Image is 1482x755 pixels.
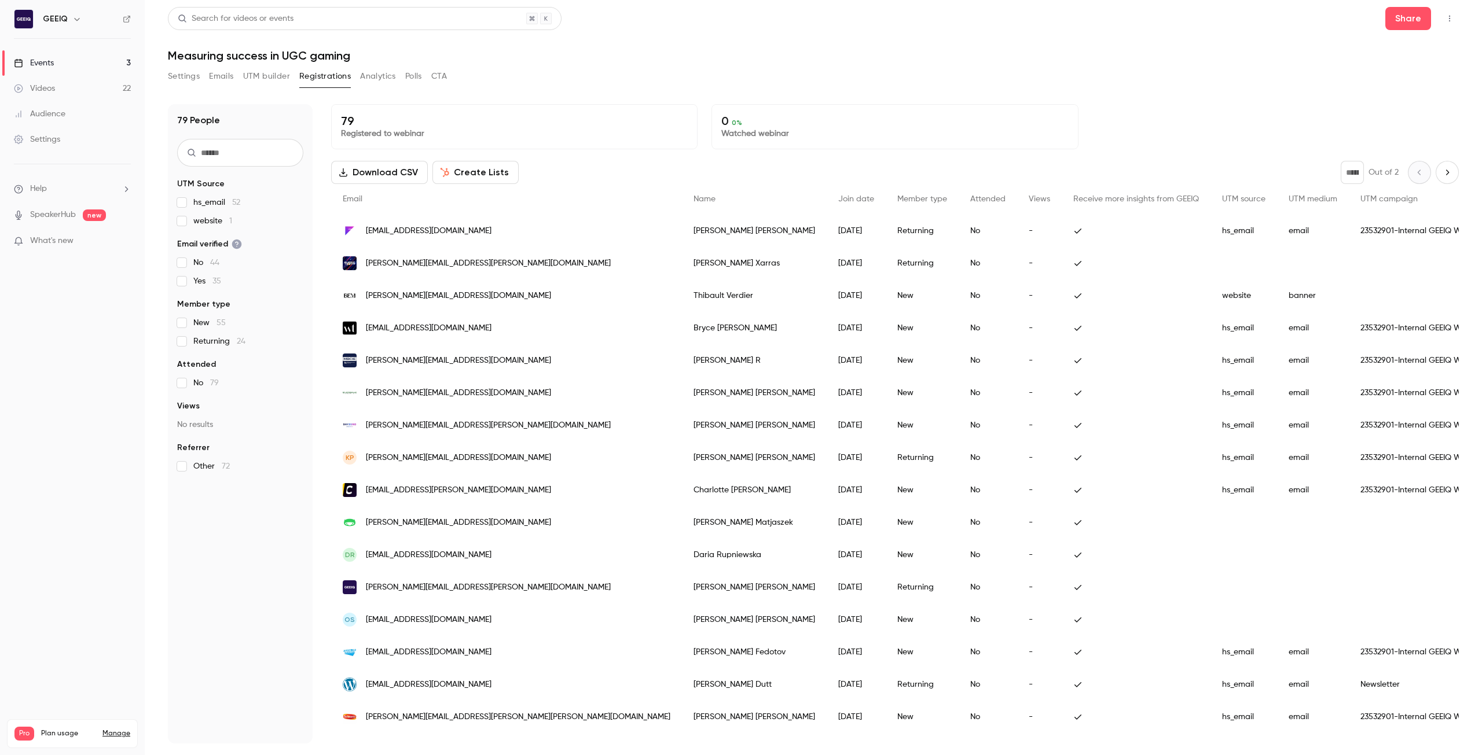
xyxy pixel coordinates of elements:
[41,729,96,738] span: Plan usage
[193,461,230,472] span: Other
[959,571,1017,603] div: No
[177,419,303,430] p: No results
[827,636,886,668] div: [DATE]
[229,217,232,225] span: 1
[177,359,216,370] span: Attended
[959,312,1017,344] div: No
[1017,701,1062,733] div: -
[827,312,886,344] div: [DATE]
[886,474,959,506] div: New
[1017,279,1062,312] div: -
[1210,441,1277,474] div: hs_email
[1210,377,1277,409] div: hs_email
[1017,441,1062,474] div: -
[14,108,65,120] div: Audience
[682,247,827,279] div: [PERSON_NAME] Xarras
[14,134,60,145] div: Settings
[827,701,886,733] div: [DATE]
[682,603,827,636] div: [PERSON_NAME] [PERSON_NAME]
[366,679,491,691] span: [EMAIL_ADDRESS][DOMAIN_NAME]
[177,299,230,310] span: Member type
[405,67,422,86] button: Polls
[210,379,219,387] span: 79
[177,238,242,250] span: Email verified
[1017,603,1062,636] div: -
[886,344,959,377] div: New
[1017,312,1062,344] div: -
[345,550,355,560] span: DR
[1017,506,1062,539] div: -
[682,409,827,441] div: [PERSON_NAME] [PERSON_NAME]
[959,506,1017,539] div: No
[177,113,220,127] h1: 79 People
[827,441,886,474] div: [DATE]
[102,729,130,738] a: Manage
[1210,215,1277,247] div: hs_email
[1277,215,1349,247] div: email
[1210,474,1277,506] div: hs_email
[827,668,886,701] div: [DATE]
[1017,474,1062,506] div: -
[682,344,827,377] div: [PERSON_NAME] R
[827,603,886,636] div: [DATE]
[1277,474,1349,506] div: email
[331,161,428,184] button: Download CSV
[838,195,874,203] span: Join date
[886,636,959,668] div: New
[177,178,303,472] section: facet-groups
[886,215,959,247] div: Returning
[959,409,1017,441] div: No
[1369,167,1399,178] p: Out of 2
[682,668,827,701] div: [PERSON_NAME] Dutt
[959,215,1017,247] div: No
[959,377,1017,409] div: No
[343,289,357,303] img: bem.builders
[341,128,688,139] p: Registered to webinar
[30,183,47,195] span: Help
[886,701,959,733] div: New
[886,571,959,603] div: Returning
[827,506,886,539] div: [DATE]
[83,209,106,221] span: new
[366,225,491,237] span: [EMAIL_ADDRESS][DOMAIN_NAME]
[343,321,357,335] img: itsworkingtitle.com
[366,517,551,529] span: [PERSON_NAME][EMAIL_ADDRESS][DOMAIN_NAME]
[1360,195,1418,203] span: UTM campaign
[193,377,219,389] span: No
[886,312,959,344] div: New
[343,645,357,659] img: animocabrands.com
[886,668,959,701] div: Returning
[177,442,210,454] span: Referrer
[344,614,355,625] span: OS
[827,474,886,506] div: [DATE]
[886,377,959,409] div: New
[959,474,1017,506] div: No
[366,452,551,464] span: [PERSON_NAME][EMAIL_ADDRESS][DOMAIN_NAME]
[682,441,827,474] div: [PERSON_NAME] [PERSON_NAME]
[1289,195,1337,203] span: UTM medium
[959,636,1017,668] div: No
[343,515,357,529] img: toikido.com
[1277,377,1349,409] div: email
[1017,668,1062,701] div: -
[343,386,357,400] img: evergamemedia.com
[886,279,959,312] div: New
[682,636,827,668] div: [PERSON_NAME] Fedotov
[222,462,230,470] span: 72
[959,247,1017,279] div: No
[366,614,491,626] span: [EMAIL_ADDRESS][DOMAIN_NAME]
[1017,636,1062,668] div: -
[366,257,611,270] span: [PERSON_NAME][EMAIL_ADDRESS][PERSON_NAME][DOMAIN_NAME]
[1017,215,1062,247] div: -
[366,322,491,334] span: [EMAIL_ADDRESS][DOMAIN_NAME]
[343,677,357,691] img: atomx.ae
[959,603,1017,636] div: No
[343,580,357,594] img: geeiq.com
[682,377,827,409] div: [PERSON_NAME] [PERSON_NAME]
[1017,539,1062,571] div: -
[886,539,959,571] div: New
[343,256,357,270] img: superleague.com
[827,377,886,409] div: [DATE]
[366,581,611,594] span: [PERSON_NAME][EMAIL_ADDRESS][PERSON_NAME][DOMAIN_NAME]
[827,539,886,571] div: [DATE]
